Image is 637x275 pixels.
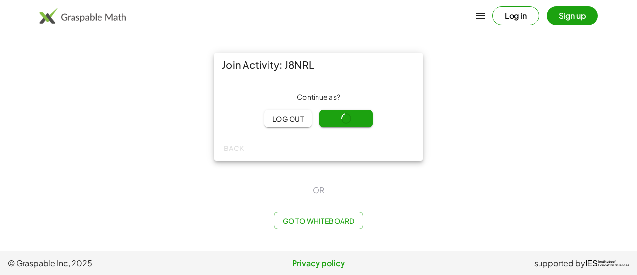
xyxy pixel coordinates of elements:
span: Log out [272,114,304,123]
button: Log in [492,6,539,25]
span: Institute of Education Sciences [598,260,629,267]
a: IESInstitute ofEducation Sciences [585,257,629,269]
span: OR [313,184,324,196]
button: Log out [264,110,312,127]
button: Sign up [547,6,598,25]
span: © Graspable Inc, 2025 [8,257,215,269]
span: supported by [534,257,585,269]
div: Join Activity: J8NRL [214,53,423,76]
button: Go to Whiteboard [274,212,363,229]
span: IES [585,259,598,268]
a: Privacy policy [215,257,422,269]
div: Continue as ? [222,92,415,102]
span: Go to Whiteboard [282,216,354,225]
